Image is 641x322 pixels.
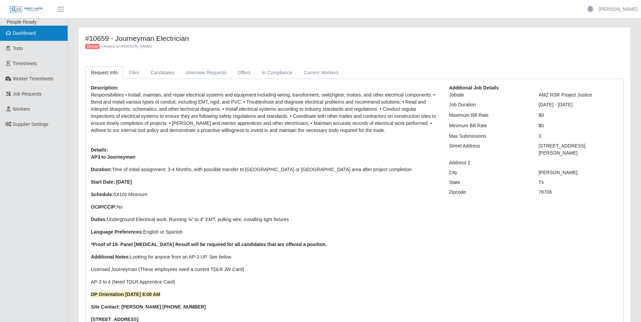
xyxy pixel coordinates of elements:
[91,166,439,173] p: Time of initial assignment: 3-4 Months, with possible transfer to [GEOGRAPHIC_DATA] or [GEOGRAPHI...
[85,44,100,49] span: Closed
[449,85,499,90] b: Additional Job Details
[13,106,30,112] span: Workers
[13,46,23,51] span: Todo
[91,242,327,247] strong: *Proof of 10- Panel [MEDICAL_DATA] Result will be required for all candidates that are offered a ...
[91,85,119,90] b: Description:
[534,122,623,129] div: $0
[13,91,42,97] span: Job Requests
[91,191,439,198] p: 5X10s Minimum
[91,254,130,260] strong: Additional Notes:
[534,142,623,157] div: [STREET_ADDRESS][PERSON_NAME]
[116,179,132,185] strong: [DATE]
[91,91,439,134] p: Responsibilities • Install, maintain, and repair electrical systems and equipment including wirin...
[534,133,623,140] div: 3
[444,169,534,176] div: City
[91,304,206,310] strong: Site Contact: [PERSON_NAME] [PHONE_NUMBER]
[13,76,53,81] span: Worker Timesheets
[91,266,439,273] p: Licensed Journeyman (These employees need a current TDLR JW Card)
[85,34,487,43] h4: #10659 - Journeyman Electrician
[180,66,232,79] a: Interview Requests
[444,112,534,119] div: Maximum Bill Rate
[444,189,534,196] div: Zipcode
[91,229,439,236] p: English or Spanish
[91,229,143,235] strong: Language Preferences:
[444,101,534,108] div: Job Duration
[85,66,123,79] a: Request Info
[145,66,180,79] a: Candidates
[444,91,534,99] div: Jobsite
[91,179,115,185] strong: Start Date:
[534,101,623,108] div: [DATE] - [DATE]
[91,253,439,261] p: Looking for anyone from an AP-3 UP. See below
[91,204,117,210] strong: OCIP/CCIP:
[444,133,534,140] div: Max Submissions
[13,30,36,36] span: Dashboard
[91,192,114,197] strong: Schedule:
[534,179,623,186] div: Tx
[13,61,37,66] span: Timesheets
[91,216,439,223] p: Underground Electrical work, Running ¾” to 4” EMT, pulling wire, installing light fixtures
[599,6,638,13] a: [PERSON_NAME]
[91,278,439,286] p: AP-3 to 4 (Need TDLR Apprentice Card)
[256,66,298,79] a: In Compliance
[101,44,152,48] span: Created by [PERSON_NAME]
[534,91,623,99] div: AMZ RSR Project Justice
[7,19,36,25] span: People Ready
[534,189,623,196] div: 76706
[444,179,534,186] div: State
[91,292,160,297] strong: DP Orientation [DATE] 8:00 AM
[13,122,49,127] span: Supplier Settings
[91,217,107,222] strong: Duties:
[444,142,534,157] div: Street Address
[534,169,623,176] div: [PERSON_NAME]
[123,66,145,79] a: Files
[91,317,139,322] strong: [STREET_ADDRESS]
[444,122,534,129] div: Minimum Bill Rate
[91,167,112,172] strong: Duration:
[444,159,534,166] div: Address 2
[91,154,135,160] strong: AP3 to Journeyman
[9,6,43,13] img: SLM Logo
[534,112,623,119] div: $0
[232,66,256,79] a: Offers
[91,147,108,153] b: Details:
[91,204,439,211] p: No
[298,66,344,79] a: Current Workers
